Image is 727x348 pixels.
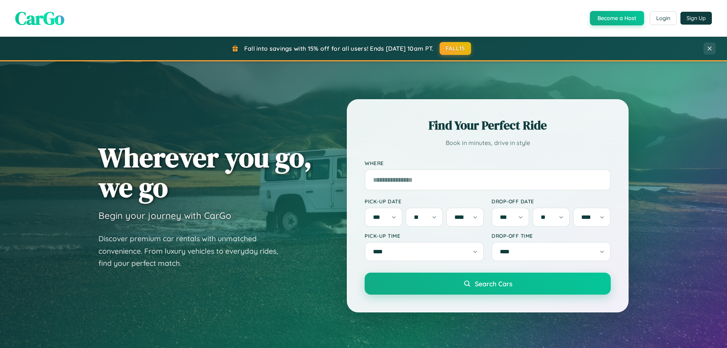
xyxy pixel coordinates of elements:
span: CarGo [15,6,64,31]
button: Login [650,11,677,25]
label: Drop-off Time [491,233,611,239]
p: Discover premium car rentals with unmatched convenience. From luxury vehicles to everyday rides, ... [98,233,288,270]
p: Book in minutes, drive in style [365,137,611,148]
label: Where [365,160,611,166]
label: Pick-up Date [365,198,484,204]
h2: Find Your Perfect Ride [365,117,611,134]
label: Pick-up Time [365,233,484,239]
label: Drop-off Date [491,198,611,204]
button: Search Cars [365,273,611,295]
span: Search Cars [475,279,512,288]
h3: Begin your journey with CarGo [98,210,231,221]
button: Sign Up [680,12,712,25]
h1: Wherever you go, we go [98,142,312,202]
button: Become a Host [590,11,644,25]
button: FALL15 [440,42,471,55]
span: Fall into savings with 15% off for all users! Ends [DATE] 10am PT. [244,45,434,52]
